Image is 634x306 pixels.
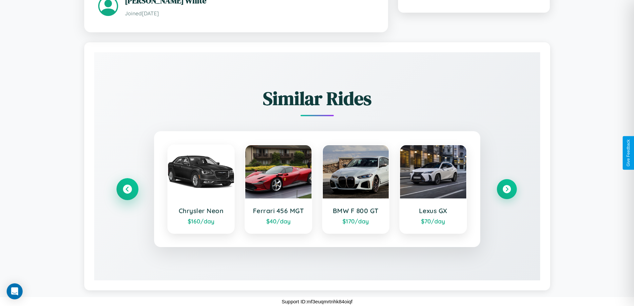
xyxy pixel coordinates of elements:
p: Support ID: mf3euqmrtnhk84oiqf [282,297,352,306]
div: Give Feedback [626,140,631,166]
div: $ 70 /day [407,217,460,225]
div: $ 160 /day [175,217,228,225]
a: BMW F 800 GT$170/day [322,145,390,234]
p: Joined [DATE] [125,9,374,18]
a: Chrysler Neon$160/day [167,145,235,234]
a: Lexus GX$70/day [399,145,467,234]
div: $ 40 /day [252,217,305,225]
h3: BMW F 800 GT [329,207,382,215]
h3: Ferrari 456 MGT [252,207,305,215]
div: $ 170 /day [329,217,382,225]
a: Ferrari 456 MGT$40/day [245,145,312,234]
h3: Lexus GX [407,207,460,215]
h3: Chrysler Neon [175,207,228,215]
div: Open Intercom Messenger [7,283,23,299]
h2: Similar Rides [117,86,517,111]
